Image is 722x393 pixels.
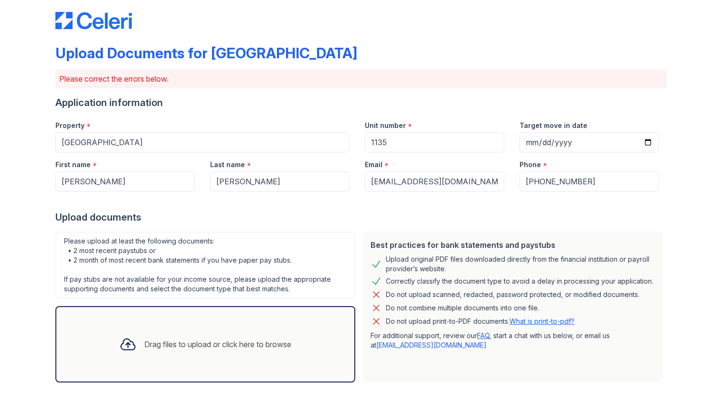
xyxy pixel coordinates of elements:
[55,121,85,130] label: Property
[520,160,541,170] label: Phone
[55,44,357,62] div: Upload Documents for [GEOGRAPHIC_DATA]
[371,331,655,350] p: For additional support, review our , start a chat with us below, or email us at
[55,232,355,298] div: Please upload at least the following documents: • 2 most recent paystubs or • 2 month of most rec...
[144,339,291,350] div: Drag files to upload or click here to browse
[386,289,639,300] div: Do not upload scanned, redacted, password protected, or modified documents.
[55,160,91,170] label: First name
[210,160,245,170] label: Last name
[59,73,663,85] p: Please correct the errors below.
[510,317,574,325] a: What is print-to-pdf?
[376,341,487,349] a: [EMAIL_ADDRESS][DOMAIN_NAME]
[55,12,132,29] img: CE_Logo_Blue-a8612792a0a2168367f1c8372b55b34899dd931a85d93a1a3d3e32e68fde9ad4.png
[386,276,653,287] div: Correctly classify the document type to avoid a delay in processing your application.
[386,255,655,274] div: Upload original PDF files downloaded directly from the financial institution or payroll provider’...
[386,302,539,314] div: Do not combine multiple documents into one file.
[365,121,406,130] label: Unit number
[477,331,489,340] a: FAQ
[365,160,382,170] label: Email
[386,317,574,326] p: Do not upload print-to-PDF documents.
[55,96,667,109] div: Application information
[55,211,667,224] div: Upload documents
[520,121,587,130] label: Target move in date
[371,239,655,251] div: Best practices for bank statements and paystubs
